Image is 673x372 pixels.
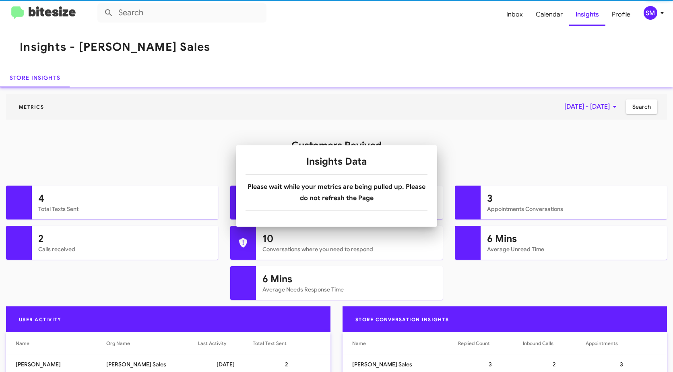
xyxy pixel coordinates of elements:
[349,316,455,322] span: Store Conversation Insights
[262,273,436,285] h1: 6 Mins
[20,41,211,54] h1: Insights - [PERSON_NAME] Sales
[198,339,226,347] div: Last Activity
[529,3,569,26] span: Calendar
[487,192,661,205] h1: 3
[352,339,366,347] div: Name
[644,6,657,20] div: SM
[253,339,287,347] div: Total Text Sent
[632,99,651,114] span: Search
[12,104,50,110] span: Metrics
[38,192,212,205] h1: 4
[12,316,68,322] span: User Activity
[569,3,605,26] span: Insights
[523,339,553,347] div: Inbound Calls
[248,183,425,202] b: Please wait while your metrics are being pulled up. Please do not refresh the Page
[38,205,212,213] mat-card-subtitle: Total Texts Sent
[262,232,436,245] h1: 10
[605,3,637,26] span: Profile
[38,232,212,245] h1: 2
[487,245,661,253] mat-card-subtitle: Average Unread Time
[97,3,266,23] input: Search
[262,245,436,253] mat-card-subtitle: Conversations where you need to respond
[500,3,529,26] span: Inbox
[458,339,490,347] div: Replied Count
[564,99,619,114] span: [DATE] - [DATE]
[487,205,661,213] mat-card-subtitle: Appointments Conversations
[487,232,661,245] h1: 6 Mins
[586,339,618,347] div: Appointments
[246,155,427,168] h1: Insights Data
[38,245,212,253] mat-card-subtitle: Calls received
[262,285,436,293] mat-card-subtitle: Average Needs Response Time
[106,339,130,347] div: Org Name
